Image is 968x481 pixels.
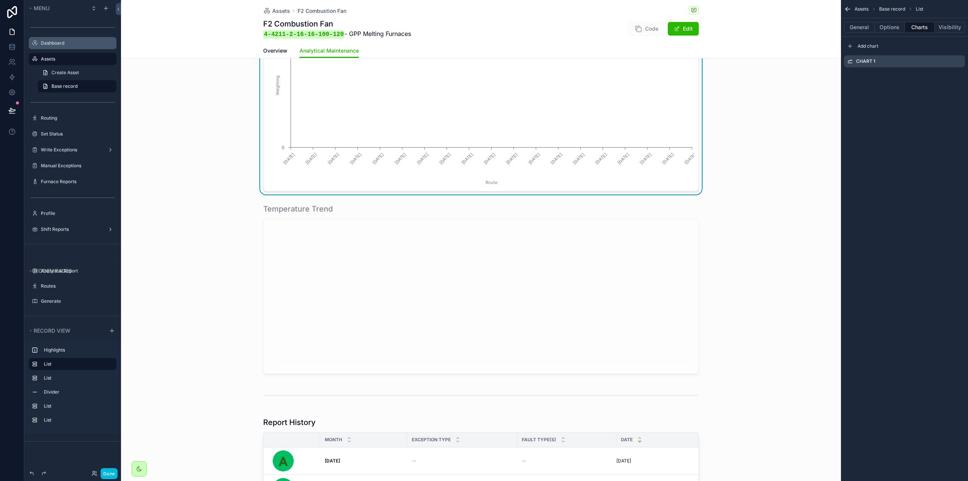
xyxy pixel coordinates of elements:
button: Options [875,22,905,33]
text: [DATE] [639,151,652,165]
a: Create Asset [38,67,116,79]
span: - GPP Melting Furnaces [263,29,411,39]
label: List [44,403,110,409]
text: [DATE] [527,151,541,165]
span: Base record [879,6,905,12]
button: Edit [668,22,699,36]
button: Done [101,468,118,479]
text: [DATE] [349,151,363,165]
label: Generate [41,298,112,304]
text: [DATE] [505,151,519,165]
a: Assets [263,7,290,15]
text: [DATE] [461,151,474,165]
span: Month [325,437,342,443]
button: Record view [27,325,104,336]
label: Divider [44,389,110,395]
a: Overview [263,44,287,59]
text: [DATE] [394,151,407,165]
text: [DATE] [371,151,385,165]
text: [DATE] [550,151,563,165]
a: F2 Combustion Fan [298,7,346,15]
tspan: 0 [282,144,285,150]
text: [DATE] [304,151,318,165]
div: scrollable content [24,341,121,434]
label: Assets [41,56,112,62]
label: Routing [41,115,112,121]
label: Dashboard [41,40,112,46]
span: Assets [855,6,869,12]
label: Analytical Report [41,268,112,274]
div: chart [268,41,694,187]
code: 4-4211-2-16-16-100-120 [263,30,344,39]
label: List [44,375,110,381]
text: [DATE] [282,151,296,165]
label: Furnace Reports [41,179,112,185]
label: Chart 1 [856,58,875,64]
button: Charts [905,22,935,33]
text: [DATE] [483,151,496,165]
label: Set Status [41,131,112,137]
span: Overview [263,47,287,54]
label: List [44,417,110,423]
label: List [44,361,110,367]
text: [DATE] [683,151,697,165]
button: General [844,22,875,33]
span: Assets [272,7,290,15]
label: Write Exceptions [41,147,101,153]
button: Menu [27,3,86,14]
span: List [916,6,923,12]
text: [DATE] [572,151,586,165]
text: [DATE] [594,151,608,165]
span: Analytical Maintenance [299,47,359,54]
label: Highlights [44,347,110,353]
tspan: Weighting [275,75,280,95]
label: Shift Reports [41,226,101,232]
span: Base record [51,83,78,89]
label: Manual Exceptions [41,163,112,169]
span: Create Asset [51,70,79,76]
h1: F2 Combustion Fan [263,19,411,29]
button: Visibility [935,22,965,33]
text: [DATE] [438,151,452,165]
span: Exception Type [412,437,451,443]
a: Base record [38,80,116,92]
text: [DATE] [416,151,430,165]
text: [DATE] [327,151,340,165]
span: Fault Type(s) [522,437,556,443]
span: Record view [34,327,70,334]
label: Profile [41,210,112,216]
text: [DATE] [617,151,630,165]
span: Menu [34,5,50,11]
tspan: Route [486,179,497,185]
a: Analytical Maintenance [299,44,359,58]
span: Date [621,437,633,443]
text: [DATE] [661,151,675,165]
span: Add chart [858,43,878,49]
button: Hidden pages [27,266,113,276]
label: Routes [41,283,112,289]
